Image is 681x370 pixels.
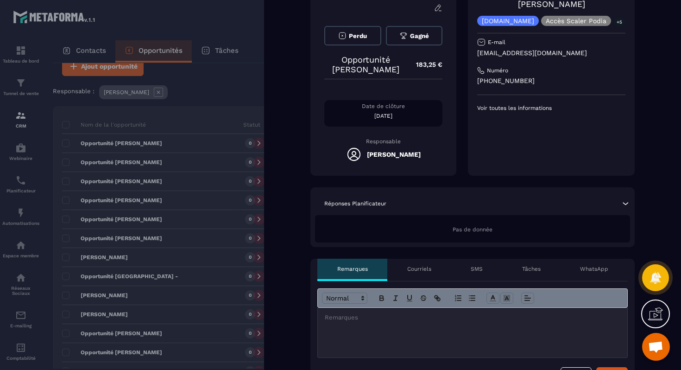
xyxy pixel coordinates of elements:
[407,265,431,273] p: Courriels
[613,17,625,27] p: +5
[482,18,534,24] p: [DOMAIN_NAME]
[367,151,421,158] h5: [PERSON_NAME]
[488,38,505,46] p: E-mail
[477,77,625,85] p: [PHONE_NUMBER]
[642,333,670,361] a: Ouvrir le chat
[386,26,443,45] button: Gagné
[487,67,508,74] p: Numéro
[324,112,442,120] p: [DATE]
[477,49,625,57] p: [EMAIL_ADDRESS][DOMAIN_NAME]
[349,32,367,39] span: Perdu
[522,265,541,273] p: Tâches
[337,265,368,273] p: Remarques
[407,56,442,74] p: 183,25 €
[410,32,429,39] span: Gagné
[324,138,442,145] p: Responsable
[324,200,386,207] p: Réponses Planificateur
[453,226,492,233] span: Pas de donnée
[324,102,442,110] p: Date de clôture
[546,18,606,24] p: Accès Scaler Podia
[477,104,625,112] p: Voir toutes les informations
[580,265,608,273] p: WhatsApp
[324,55,407,74] p: Opportunité [PERSON_NAME]
[471,265,483,273] p: SMS
[324,26,381,45] button: Perdu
